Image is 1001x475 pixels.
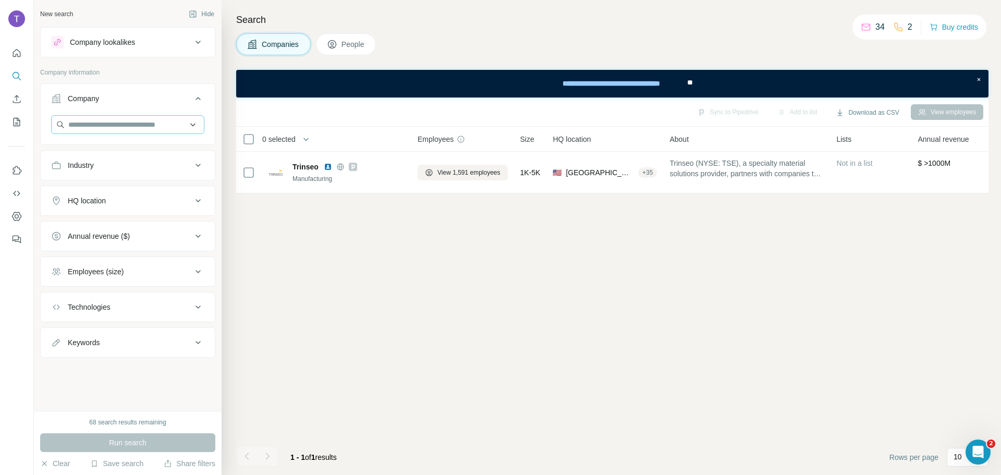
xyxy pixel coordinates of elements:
button: Feedback [8,230,25,249]
div: HQ location [68,196,106,206]
button: Employees (size) [41,259,215,284]
span: Trinseo [292,162,319,172]
button: Quick start [8,44,25,63]
div: Technologies [68,302,111,312]
button: Industry [41,153,215,178]
span: 0 selected [262,134,296,144]
div: Manufacturing [292,174,405,184]
button: Buy credits [930,20,978,34]
span: Companies [262,39,300,50]
span: 1K-5K [520,167,541,178]
span: Employees [418,134,454,144]
span: HQ location [553,134,591,144]
span: People [341,39,365,50]
p: Company information [40,68,215,77]
span: Trinseo (NYSE: TSE), a specialty material solutions provider, partners with companies to bring id... [669,158,824,179]
span: of [305,453,311,461]
div: Employees (size) [68,266,124,277]
span: $ >1000M [918,159,950,167]
button: HQ location [41,188,215,213]
p: 34 [875,21,885,33]
span: Size [520,134,534,144]
span: 2 [987,440,995,448]
button: Company [41,86,215,115]
button: Use Surfe on LinkedIn [8,161,25,180]
p: 2 [908,21,912,33]
button: Hide [181,6,222,22]
span: 🇺🇸 [553,167,561,178]
p: 10 [954,452,962,462]
button: Save search [90,458,143,469]
span: results [290,453,337,461]
button: Use Surfe API [8,184,25,203]
img: Logo of Trinseo [267,164,284,181]
span: [GEOGRAPHIC_DATA], [US_STATE] [566,167,634,178]
button: Company lookalikes [41,30,215,55]
img: LinkedIn logo [324,163,332,171]
span: 1 [311,453,315,461]
button: Technologies [41,295,215,320]
div: 68 search results remaining [89,418,166,427]
button: My lists [8,113,25,131]
iframe: Intercom live chat [966,440,991,465]
span: Not in a list [836,159,872,167]
button: View 1,591 employees [418,165,508,180]
button: Download as CSV [828,105,906,120]
span: 1 - 1 [290,453,305,461]
span: About [669,134,689,144]
button: Search [8,67,25,86]
span: Lists [836,134,851,144]
button: Dashboard [8,207,25,226]
button: Enrich CSV [8,90,25,108]
img: Avatar [8,10,25,27]
div: Keywords [68,337,100,348]
span: Rows per page [889,452,938,462]
div: New search [40,9,73,19]
div: Company [68,93,99,104]
iframe: Banner [236,70,988,98]
div: + 35 [638,168,657,177]
span: Annual revenue [918,134,969,144]
div: Annual revenue ($) [68,231,130,241]
div: Company lookalikes [70,37,135,47]
button: Annual revenue ($) [41,224,215,249]
span: View 1,591 employees [437,168,500,177]
h4: Search [236,13,988,27]
button: Share filters [164,458,215,469]
button: Keywords [41,330,215,355]
div: Industry [68,160,94,170]
button: Clear [40,458,70,469]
